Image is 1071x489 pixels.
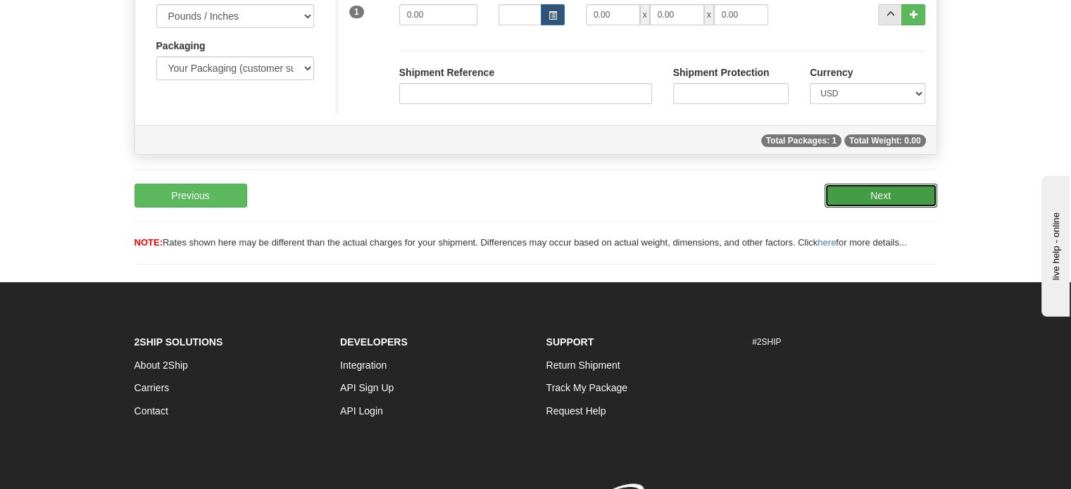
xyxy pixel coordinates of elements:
span: Total Weight: 0.00 [844,134,926,147]
label: Currency [810,65,853,80]
div: live help - online [11,12,130,23]
span: 1 [349,6,364,18]
a: Carriers [134,382,170,393]
div: Rates shown here may be different than the actual charges for your shipment. Differences may occu... [124,236,948,250]
span: x [704,4,714,25]
button: Previous [134,184,247,208]
strong: Support [546,336,594,348]
a: API Sign Up [340,382,394,393]
a: Integration [340,360,387,371]
button: Next [825,184,937,208]
span: x [640,4,650,25]
a: here [818,237,836,248]
span: Total Packages: 1 [761,134,842,147]
a: Request Help [546,405,606,417]
label: Packaging [156,39,206,53]
a: API Login [340,405,383,417]
span: NOTE: [134,237,163,248]
label: Shipment Protection [673,65,770,80]
a: Contact [134,405,168,417]
a: About 2Ship [134,360,188,371]
h6: #2SHIP [752,338,937,347]
a: Return Shipment [546,360,620,371]
strong: 2Ship Solutions [134,336,223,348]
label: Shipment Reference [399,65,494,80]
strong: Developers [340,336,408,348]
iframe: chat widget [1039,172,1070,316]
div: ... [878,4,925,25]
a: Track My Package [546,382,627,393]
